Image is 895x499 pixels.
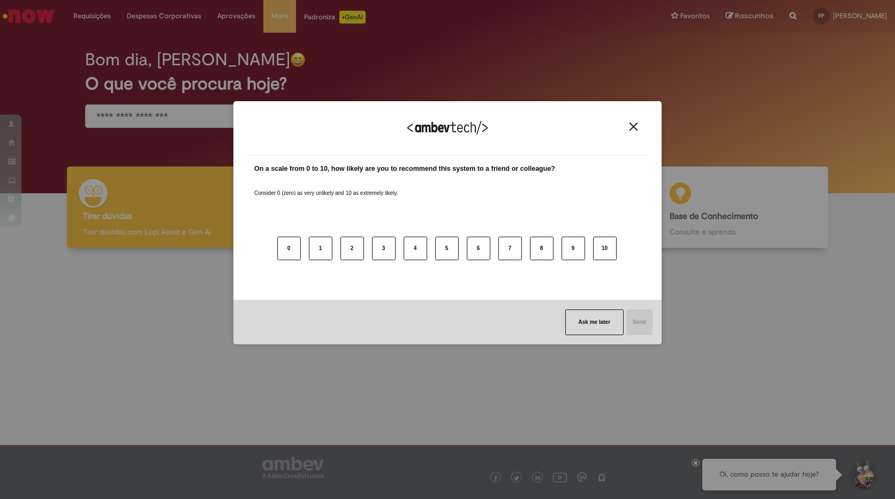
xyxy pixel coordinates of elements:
[467,237,490,260] button: 6
[629,123,638,131] img: Close
[309,237,332,260] button: 1
[340,237,364,260] button: 2
[404,237,427,260] button: 4
[565,309,624,335] button: Ask me later
[372,237,396,260] button: 3
[277,237,301,260] button: 0
[254,177,398,197] label: Consider 0 (zero) as very unlikely and 10 as extremely likely.
[254,164,555,174] label: On a scale from 0 to 10, how likely are you to recommend this system to a friend or colleague?
[593,237,617,260] button: 10
[626,122,641,131] button: Close
[407,121,488,134] img: Logo Ambevtech
[498,237,522,260] button: 7
[530,237,553,260] button: 8
[562,237,585,260] button: 9
[435,237,459,260] button: 5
